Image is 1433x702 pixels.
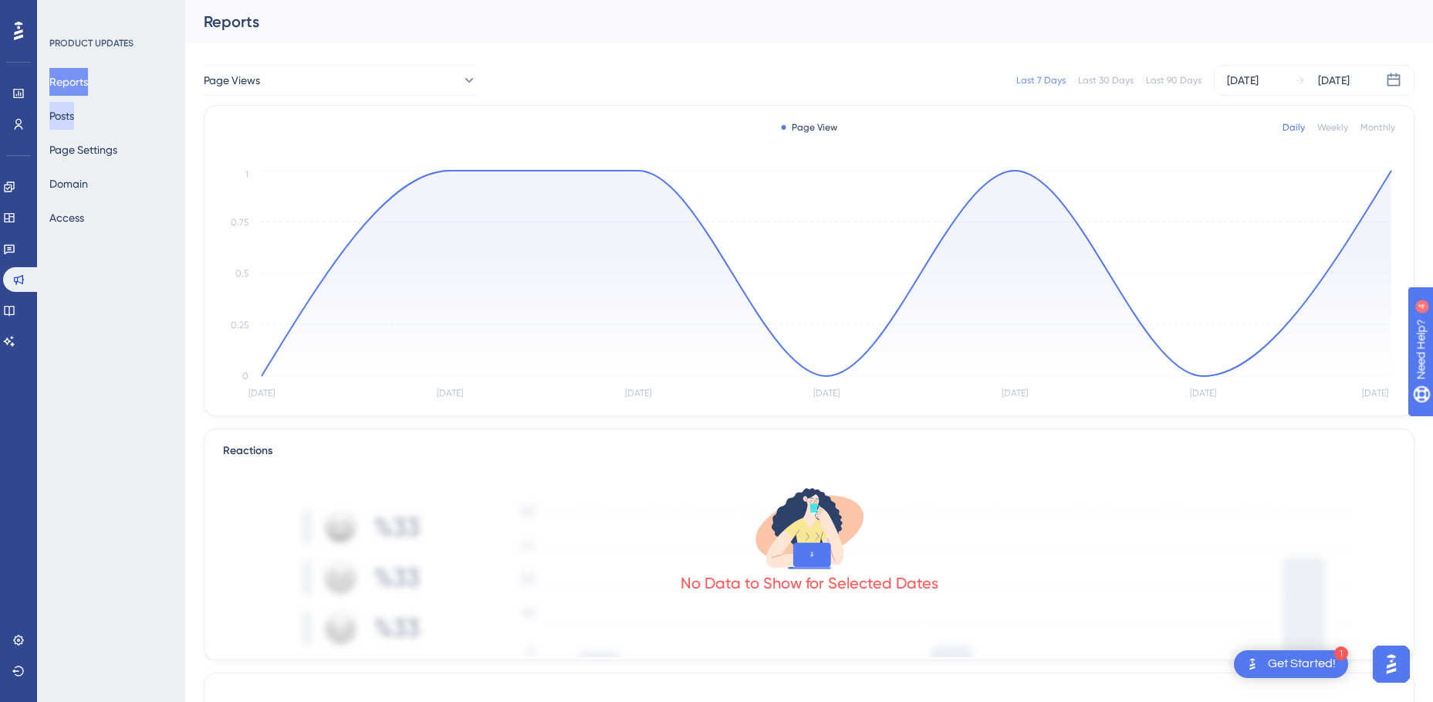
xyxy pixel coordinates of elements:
tspan: [DATE] [1002,388,1028,398]
tspan: [DATE] [1190,388,1216,398]
tspan: 0.5 [235,268,248,279]
tspan: 1 [245,169,248,180]
tspan: [DATE] [625,388,651,398]
button: Domain [49,170,88,198]
tspan: [DATE] [813,388,840,398]
div: Last 30 Days [1078,74,1134,86]
div: PRODUCT UPDATES [49,37,133,49]
div: Reactions [223,442,1395,460]
div: Weekly [1317,121,1348,134]
tspan: [DATE] [1362,388,1388,398]
div: Reports [204,11,1376,32]
div: Last 7 Days [1016,74,1066,86]
tspan: [DATE] [437,388,463,398]
div: Page View [781,121,837,134]
button: Access [49,204,84,232]
span: Need Help? [36,4,96,22]
div: Get Started! [1268,656,1336,673]
div: Last 90 Days [1146,74,1201,86]
iframe: UserGuiding AI Assistant Launcher [1368,641,1414,687]
tspan: [DATE] [248,388,275,398]
button: Reports [49,68,88,96]
div: No Data to Show for Selected Dates [681,572,938,594]
div: Monthly [1360,121,1395,134]
img: launcher-image-alternative-text [1243,655,1262,673]
tspan: 0 [242,371,248,382]
button: Page Settings [49,136,117,164]
div: [DATE] [1318,71,1350,90]
div: 1 [1334,646,1348,660]
span: Page Views [204,71,260,90]
tspan: 0.25 [231,320,248,331]
button: Posts [49,102,74,130]
div: Open Get Started! checklist, remaining modules: 1 [1234,650,1348,678]
button: Page Views [204,65,477,96]
div: Daily [1283,121,1305,134]
div: [DATE] [1227,71,1259,90]
tspan: 0.75 [231,217,248,228]
div: 4 [107,8,112,20]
